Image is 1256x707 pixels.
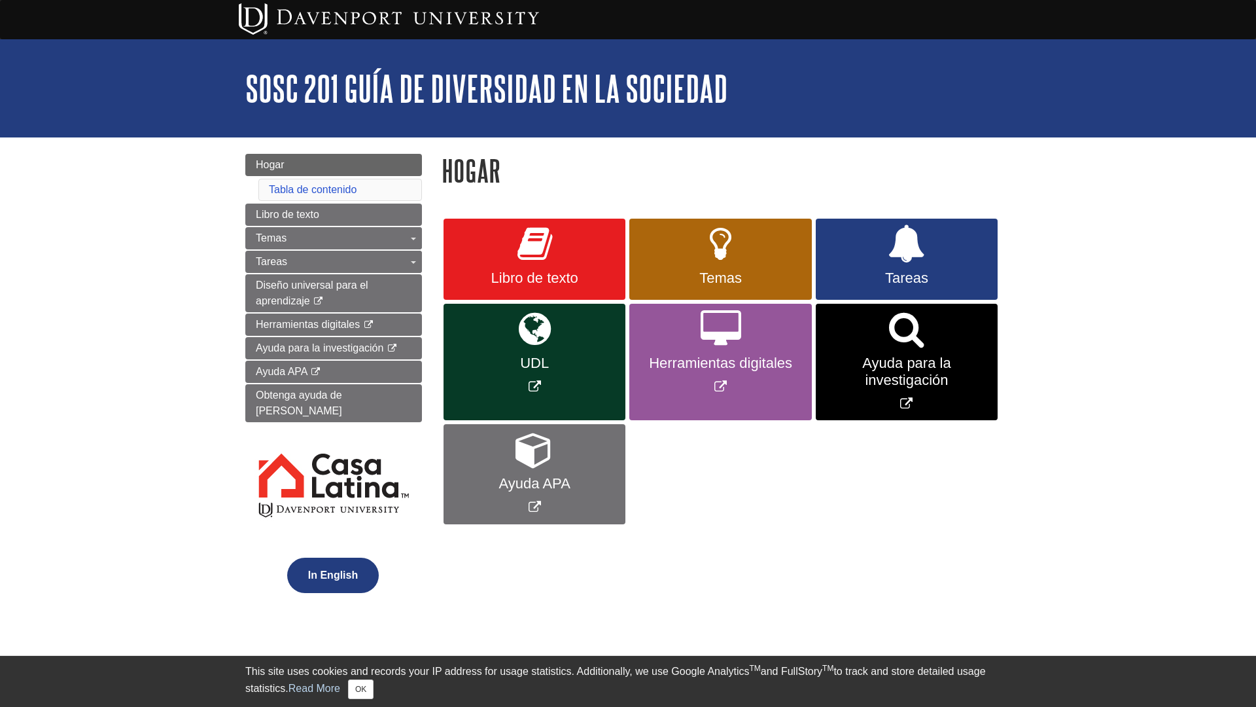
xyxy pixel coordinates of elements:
[256,342,383,353] span: Ayuda para la investigación
[239,3,539,35] img: Davenport University
[444,304,625,421] a: Link opens in new window
[453,355,616,372] span: UDL
[245,251,422,273] a: Tareas
[629,304,811,421] a: Link opens in new window
[826,355,988,389] span: Ayuda para la investigación
[245,204,422,226] a: Libro de texto
[245,154,422,615] div: Guide Page Menu
[826,270,988,287] span: Tareas
[816,304,998,421] a: Link opens in new window
[629,219,811,300] a: Temas
[256,209,319,220] span: Libro de texto
[245,274,422,312] a: Diseño universal para el aprendizaje
[749,664,760,673] sup: TM
[245,384,422,422] a: Obtenga ayuda de [PERSON_NAME]
[444,424,625,524] a: Link opens in new window
[822,664,833,673] sup: TM
[348,680,374,699] button: Close
[245,337,422,359] a: Ayuda para la investigación
[245,154,422,176] a: Hogar
[453,475,616,492] span: Ayuda APA
[313,297,324,306] i: This link opens in a new window
[256,159,285,170] span: Hogar
[256,280,368,306] span: Diseño universal para el aprendizaje
[284,570,382,581] a: In English
[269,184,357,195] a: Tabla de contenido
[816,219,998,300] a: Tareas
[245,361,422,383] a: Ayuda APA
[387,344,398,353] i: This link opens in a new window
[363,321,374,329] i: This link opens in a new window
[256,232,287,244] span: Temas
[639,270,801,287] span: Temas
[639,355,801,372] span: Herramientas digitales
[245,68,727,109] a: SOSC 201 Guía de Diversidad en la Sociedad
[256,256,287,267] span: Tareas
[287,558,379,593] button: In English
[245,664,1011,699] div: This site uses cookies and records your IP address for usage statistics. Additionally, we use Goo...
[288,683,340,694] a: Read More
[310,368,321,376] i: This link opens in a new window
[245,314,422,336] a: Herramientas digitales
[256,390,342,416] span: Obtenga ayuda de [PERSON_NAME]
[444,219,625,300] a: Libro de texto
[442,154,1011,187] h1: Hogar
[256,366,307,377] span: Ayuda APA
[256,319,360,330] span: Herramientas digitales
[453,270,616,287] span: Libro de texto
[245,227,422,249] a: Temas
